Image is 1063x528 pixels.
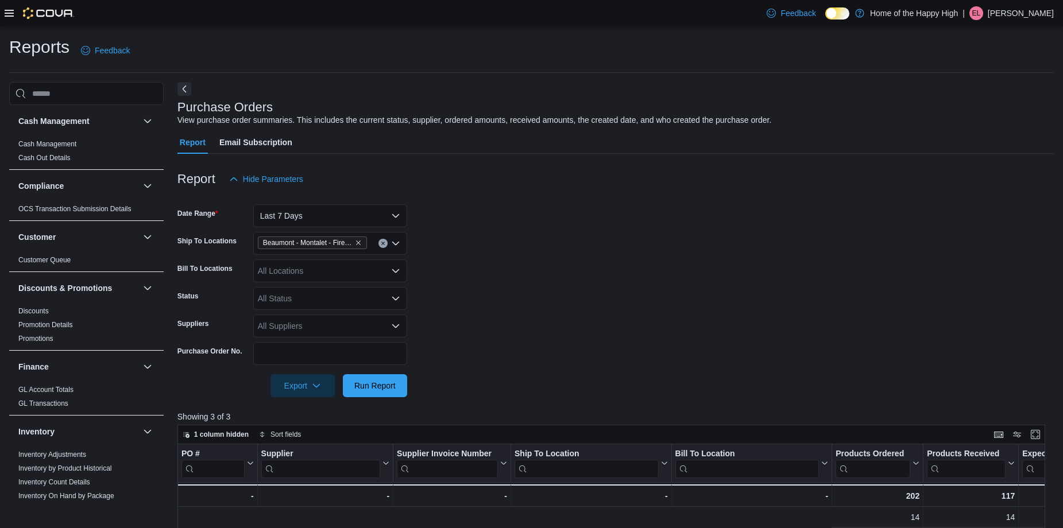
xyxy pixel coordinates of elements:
[18,321,73,329] a: Promotion Details
[927,510,1015,524] div: 14
[18,231,138,243] button: Customer
[18,255,71,265] span: Customer Queue
[18,154,71,162] a: Cash Out Details
[927,489,1015,503] div: 117
[18,399,68,407] a: GL Transactions
[18,282,138,294] button: Discounts & Promotions
[18,231,56,243] h3: Customer
[18,256,71,264] a: Customer Queue
[95,45,130,56] span: Feedback
[18,306,49,316] span: Discounts
[9,253,164,271] div: Customer
[141,425,154,438] button: Inventory
[1010,428,1024,441] button: Display options
[177,100,273,114] h3: Purchase Orders
[18,307,49,315] a: Discounts
[18,491,114,500] span: Inventory On Hand by Package
[258,236,367,249] span: Beaumont - Montalet - Fire & Flower
[177,172,215,186] h3: Report
[18,361,138,372] button: Finance
[18,464,112,473] span: Inventory by Product Historical
[18,478,90,486] a: Inventory Count Details
[927,449,1015,478] button: Products Received
[18,451,86,459] a: Inventory Adjustments
[253,204,407,227] button: Last 7 Days
[181,449,245,460] div: PO #
[177,411,1054,422] p: Showing 3 of 3
[675,449,828,478] button: Bill To Location
[18,450,86,459] span: Inventory Adjustments
[263,237,353,249] span: Beaumont - Montalet - Fire & Flower
[9,36,69,59] h1: Reports
[18,386,74,394] a: GL Account Totals
[18,205,132,213] a: OCS Transaction Submission Details
[177,209,218,218] label: Date Range
[177,82,191,96] button: Next
[18,426,138,437] button: Inventory
[9,202,164,220] div: Compliance
[18,140,76,148] a: Cash Management
[181,489,254,503] div: -
[194,430,249,439] span: 1 column hidden
[969,6,983,20] div: Emily Landry
[780,7,815,19] span: Feedback
[18,115,138,127] button: Cash Management
[177,236,237,246] label: Ship To Locations
[18,361,49,372] h3: Finance
[397,449,507,478] button: Supplier Invoice Number
[988,6,1054,20] p: [PERSON_NAME]
[18,399,68,408] span: GL Transactions
[391,239,400,248] button: Open list of options
[18,180,138,192] button: Compliance
[870,6,958,20] p: Home of the Happy High
[18,335,53,343] a: Promotions
[762,2,820,25] a: Feedback
[277,374,328,397] span: Export
[515,449,668,478] button: Ship To Location
[243,173,303,185] span: Hide Parameters
[254,428,306,441] button: Sort fields
[18,282,112,294] h3: Discounts & Promotions
[391,266,400,275] button: Open list of options
[515,449,659,478] div: Ship To Location
[178,428,253,441] button: 1 column hidden
[23,7,74,19] img: Cova
[181,449,245,478] div: PO # URL
[177,347,242,356] label: Purchase Order No.
[9,304,164,350] div: Discounts & Promotions
[836,510,919,524] div: 14
[9,383,164,415] div: Finance
[836,449,910,460] div: Products Ordered
[141,360,154,374] button: Finance
[270,430,301,439] span: Sort fields
[391,294,400,303] button: Open list of options
[354,380,396,391] span: Run Report
[18,115,90,127] h3: Cash Management
[397,489,507,503] div: -
[141,230,154,244] button: Customer
[515,449,659,460] div: Ship To Location
[391,321,400,331] button: Open list of options
[18,464,112,472] a: Inventory by Product Historical
[177,264,233,273] label: Bill To Locations
[927,449,1006,478] div: Products Received
[18,477,90,487] span: Inventory Count Details
[992,428,1006,441] button: Keyboard shortcuts
[177,292,199,301] label: Status
[225,168,308,191] button: Hide Parameters
[141,179,154,193] button: Compliance
[825,7,849,20] input: Dark Mode
[18,385,74,394] span: GL Account Totals
[261,449,389,478] button: Supplier
[836,449,910,478] div: Products Ordered
[675,449,819,478] div: Bill To Location
[355,239,362,246] button: Remove Beaumont - Montalet - Fire & Flower from selection in this group
[18,204,132,213] span: OCS Transaction Submission Details
[181,449,254,478] button: PO #
[836,489,919,503] div: 202
[18,492,114,500] a: Inventory On Hand by Package
[18,153,71,162] span: Cash Out Details
[963,6,965,20] p: |
[675,449,819,460] div: Bill To Location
